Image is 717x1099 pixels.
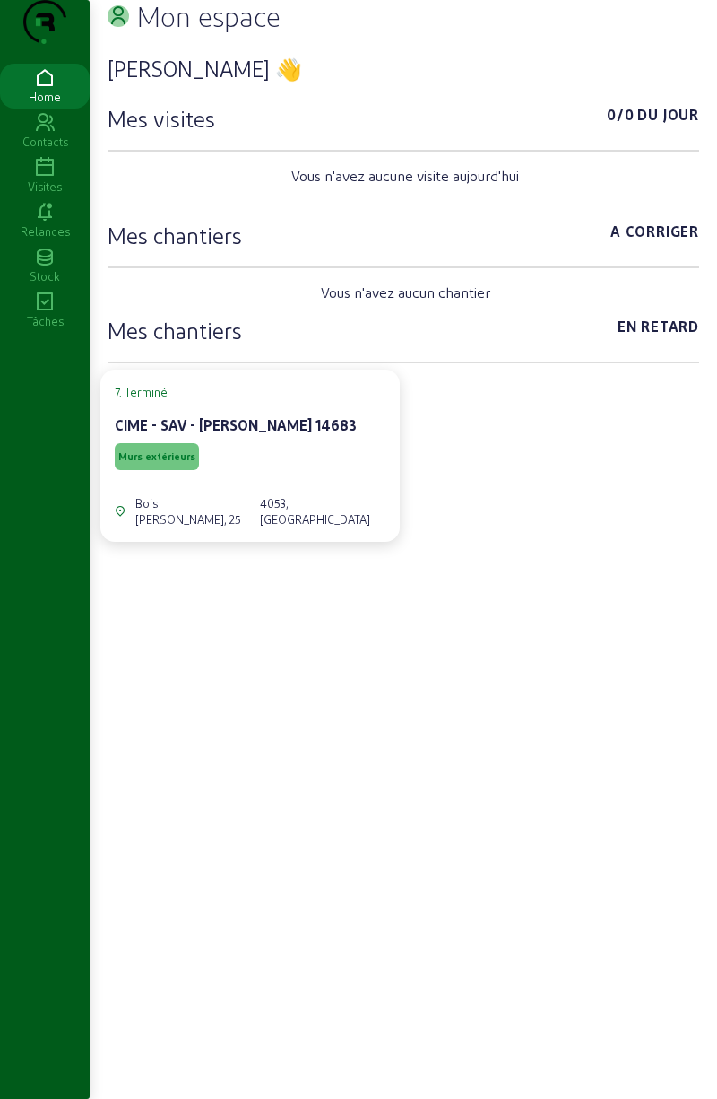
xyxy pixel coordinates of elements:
span: Vous n'avez aucun chantier [321,282,490,303]
span: En retard [618,316,699,345]
span: Murs extérieurs [118,450,195,463]
span: Vous n'avez aucune visite aujourd'hui [291,165,519,187]
div: Bois [PERSON_NAME], 25 [135,495,251,528]
div: 4053, [GEOGRAPHIC_DATA] [260,495,385,528]
h3: Mes visites [108,104,215,133]
span: 0/0 [607,104,634,133]
h3: [PERSON_NAME] 👋 [108,54,699,83]
span: Du jour [637,104,699,133]
cam-card-tag: 7. Terminé [115,384,385,400]
span: A corriger [610,221,699,249]
h3: Mes chantiers [108,221,242,249]
h3: Mes chantiers [108,316,242,345]
cam-card-title: CIME - SAV - [PERSON_NAME] 14683 [115,416,357,433]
